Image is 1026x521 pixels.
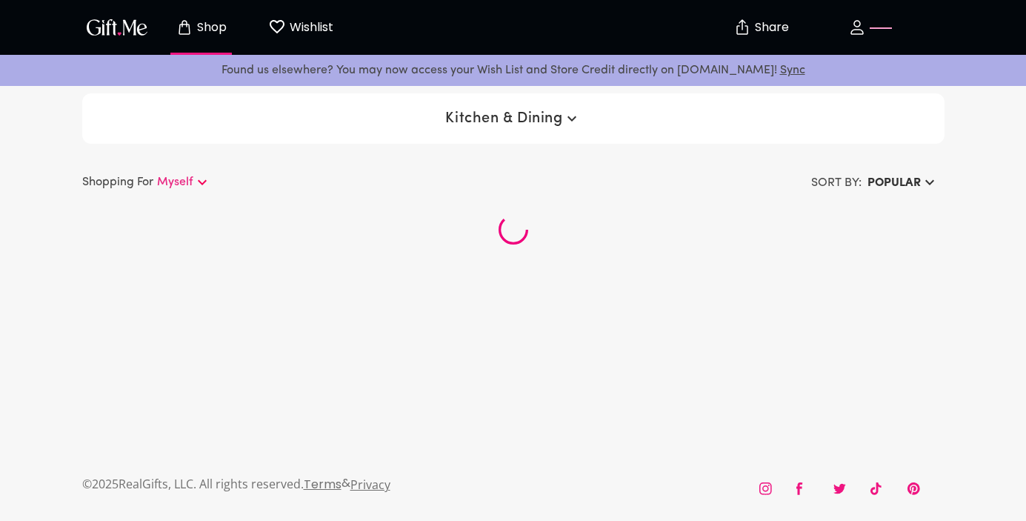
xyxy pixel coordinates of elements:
[304,476,342,493] a: Terms
[736,1,787,53] button: Share
[811,174,862,192] h6: SORT BY:
[157,173,193,191] p: Myself
[161,4,242,51] button: Store page
[867,174,921,192] h6: Popular
[193,21,227,34] p: Shop
[82,173,153,191] p: Shopping For
[751,21,789,34] p: Share
[286,18,333,37] p: Wishlist
[439,105,586,132] button: Kitchen & Dining
[780,64,805,76] a: Sync
[350,477,390,493] a: Privacy
[733,19,751,36] img: secure
[445,110,580,127] span: Kitchen & Dining
[12,61,1014,80] p: Found us elsewhere? You may now access your Wish List and Store Credit directly on [DOMAIN_NAME]!
[862,170,945,196] button: Popular
[82,19,152,36] button: GiftMe Logo
[342,475,350,506] p: &
[82,474,304,494] p: © 2025 RealGifts, LLC. All rights reserved.
[84,16,150,38] img: GiftMe Logo
[260,4,342,51] button: Wishlist page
